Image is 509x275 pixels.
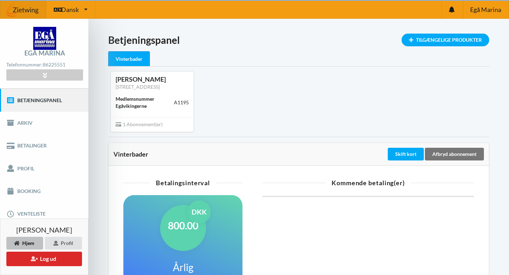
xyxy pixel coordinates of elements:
[116,75,189,83] div: [PERSON_NAME]
[388,148,424,160] div: Skift kort
[24,50,65,56] div: Egå Marina
[116,121,163,127] span: 1 Abonnement(er)
[61,6,79,13] span: Dansk
[116,95,174,110] div: Medlemsnummer Egåvikingerne
[116,84,160,90] a: [STREET_ADDRESS]
[16,226,72,233] span: [PERSON_NAME]
[6,252,82,266] button: Log ud
[402,34,489,46] div: Tilgængelige Produkter
[168,219,198,232] h1: 800.00
[262,180,474,186] div: Kommende betaling(er)
[123,180,242,186] div: Betalingsinterval
[33,27,56,50] img: logo
[6,60,83,70] div: Telefonnummer:
[173,261,193,274] h1: Årlig
[43,62,65,68] strong: 86225551
[113,151,386,158] div: Vinterbader
[470,6,501,13] span: Egå Marina
[108,34,489,46] h1: Betjeningspanel
[425,148,484,160] div: Afbryd abonnement
[108,51,150,66] div: Vinterbader
[6,237,43,250] div: Hjem
[174,99,189,106] div: A1195
[188,200,211,223] div: DKK
[45,237,82,250] div: Profil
